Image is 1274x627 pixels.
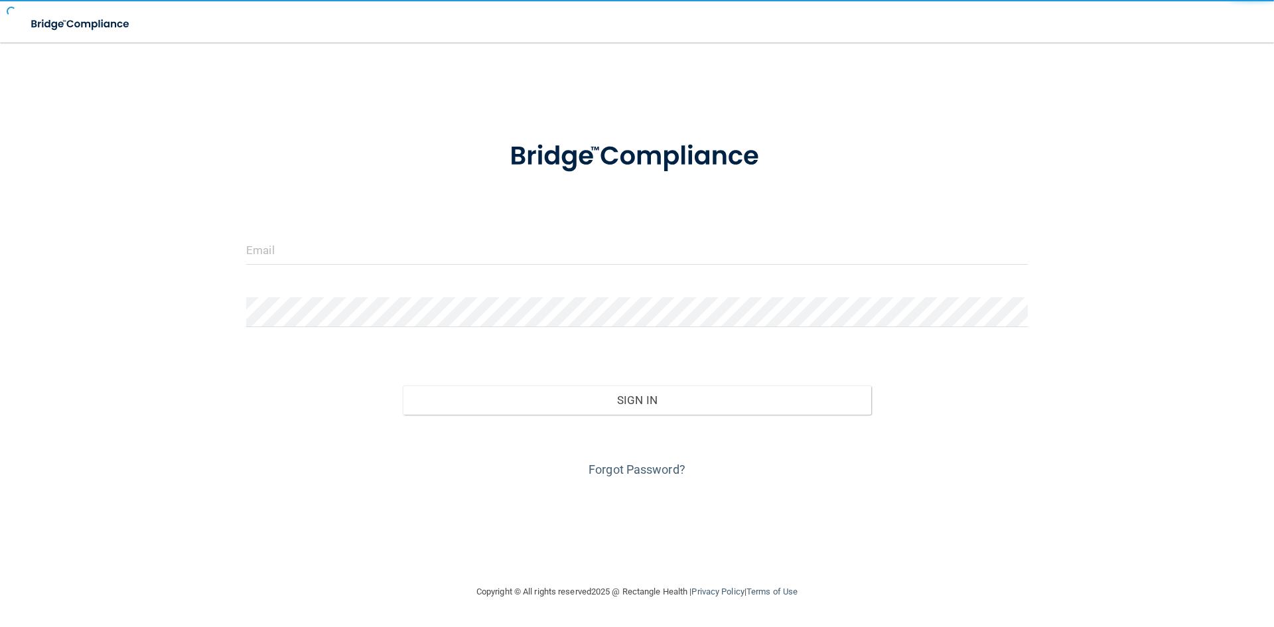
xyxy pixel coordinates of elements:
div: Copyright © All rights reserved 2025 @ Rectangle Health | | [395,571,879,613]
a: Forgot Password? [589,462,685,476]
a: Terms of Use [746,587,798,596]
input: Email [246,235,1028,265]
a: Privacy Policy [691,587,744,596]
img: bridge_compliance_login_screen.278c3ca4.svg [482,122,792,191]
button: Sign In [403,385,872,415]
img: bridge_compliance_login_screen.278c3ca4.svg [20,11,142,38]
